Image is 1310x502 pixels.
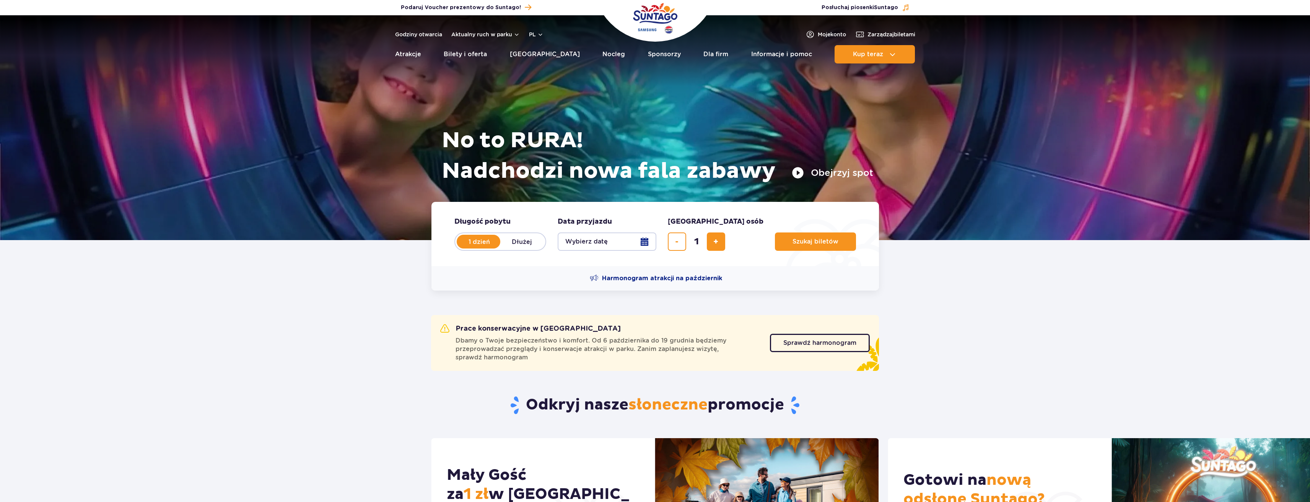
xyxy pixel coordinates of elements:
[558,232,656,251] button: Wybierz datę
[602,274,722,283] span: Harmonogram atrakcji na październik
[867,31,915,38] span: Zarządzaj biletami
[431,202,879,266] form: Planowanie wizyty w Park of Poland
[510,45,580,63] a: [GEOGRAPHIC_DATA]
[707,232,725,251] button: dodaj bilet
[668,217,763,226] span: [GEOGRAPHIC_DATA] osób
[775,232,856,251] button: Szukaj biletów
[529,31,544,38] button: pl
[668,232,686,251] button: usuń bilet
[783,340,856,346] span: Sprawdź harmonogram
[395,31,442,38] a: Godziny otwarcia
[401,4,521,11] span: Podaruj Voucher prezentowy do Suntago!
[558,217,612,226] span: Data przyjazdu
[835,45,915,63] button: Kup teraz
[751,45,812,63] a: Informacje i pomoc
[451,31,520,37] button: Aktualny ruch w parku
[456,336,761,362] span: Dbamy o Twoje bezpieczeństwo i komfort. Od 6 października do 19 grudnia będziemy przeprowadzać pr...
[853,51,883,58] span: Kup teraz
[440,324,621,333] h2: Prace konserwacyjne w [GEOGRAPHIC_DATA]
[648,45,681,63] a: Sponsorzy
[602,45,625,63] a: Nocleg
[793,238,838,245] span: Szukaj biletów
[806,30,846,39] a: Mojekonto
[855,30,915,39] a: Zarządzajbiletami
[431,395,879,415] h2: Odkryj nasze promocje
[444,45,487,63] a: Bilety i oferta
[395,45,421,63] a: Atrakcje
[590,274,722,283] a: Harmonogram atrakcji na październik
[818,31,846,38] span: Moje konto
[628,395,708,414] span: słoneczne
[703,45,728,63] a: Dla firm
[442,125,873,187] h1: No to RURA! Nadchodzi nowa fala zabawy
[454,217,511,226] span: Długość pobytu
[457,234,501,250] label: 1 dzień
[822,4,910,11] button: Posłuchaj piosenkiSuntago
[822,4,898,11] span: Posłuchaj piosenki
[687,232,706,251] input: liczba biletów
[401,2,531,13] a: Podaruj Voucher prezentowy do Suntago!
[500,234,544,250] label: Dłużej
[770,334,870,352] a: Sprawdź harmonogram
[874,5,898,10] span: Suntago
[792,167,873,179] button: Obejrzyj spot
